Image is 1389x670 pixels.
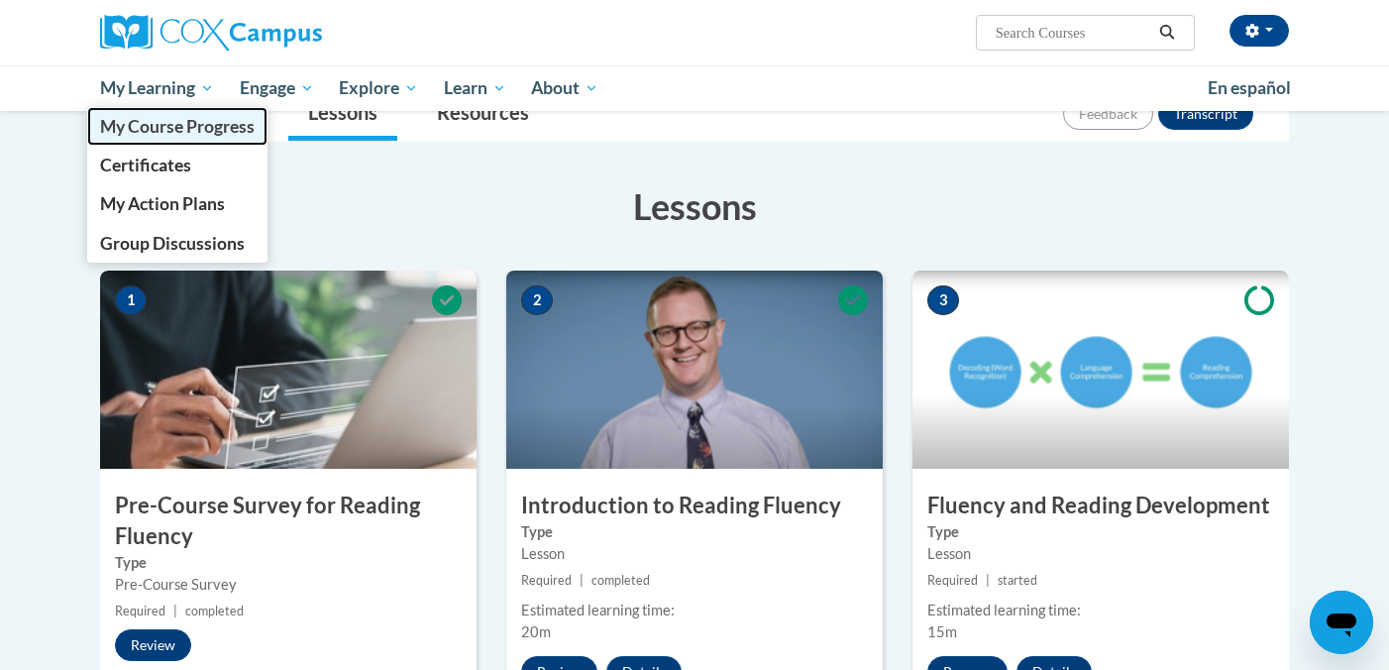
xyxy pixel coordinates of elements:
[326,65,431,111] a: Explore
[927,573,978,588] span: Required
[1063,98,1153,130] button: Feedback
[1208,77,1291,98] span: En español
[288,88,397,141] a: Lessons
[521,543,868,565] div: Lesson
[100,233,245,254] span: Group Discussions
[444,76,506,100] span: Learn
[87,107,267,146] a: My Course Progress
[100,491,477,552] h3: Pre-Course Survey for Reading Fluency
[521,521,868,543] label: Type
[240,76,314,100] span: Engage
[185,604,244,618] span: completed
[1310,591,1373,654] iframe: Button to launch messaging window
[521,573,572,588] span: Required
[998,573,1037,588] span: started
[115,285,147,315] span: 1
[1158,98,1253,130] button: Transcript
[912,271,1289,469] img: Course Image
[227,65,327,111] a: Engage
[521,285,553,315] span: 2
[927,543,1274,565] div: Lesson
[87,65,227,111] a: My Learning
[100,116,255,137] span: My Course Progress
[927,521,1274,543] label: Type
[927,623,957,640] span: 15m
[521,623,551,640] span: 20m
[70,65,1319,111] div: Main menu
[115,552,462,574] label: Type
[580,573,584,588] span: |
[100,76,214,100] span: My Learning
[431,65,519,111] a: Learn
[927,600,1274,621] div: Estimated learning time:
[521,600,868,621] div: Estimated learning time:
[100,181,1289,231] h3: Lessons
[87,224,267,263] a: Group Discussions
[115,604,165,618] span: Required
[986,573,990,588] span: |
[100,15,322,51] img: Cox Campus
[115,629,191,661] button: Review
[506,491,883,521] h3: Introduction to Reading Fluency
[1152,21,1182,45] button: Search
[519,65,612,111] a: About
[912,491,1289,521] h3: Fluency and Reading Development
[339,76,418,100] span: Explore
[994,21,1152,45] input: Search Courses
[1229,15,1289,47] button: Account Settings
[100,193,225,214] span: My Action Plans
[100,271,477,469] img: Course Image
[100,15,477,51] a: Cox Campus
[100,155,191,175] span: Certificates
[1195,67,1304,109] a: En español
[417,88,549,141] a: Resources
[531,76,598,100] span: About
[87,184,267,223] a: My Action Plans
[506,271,883,469] img: Course Image
[173,604,177,618] span: |
[591,573,650,588] span: completed
[115,574,462,596] div: Pre-Course Survey
[87,146,267,184] a: Certificates
[927,285,959,315] span: 3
